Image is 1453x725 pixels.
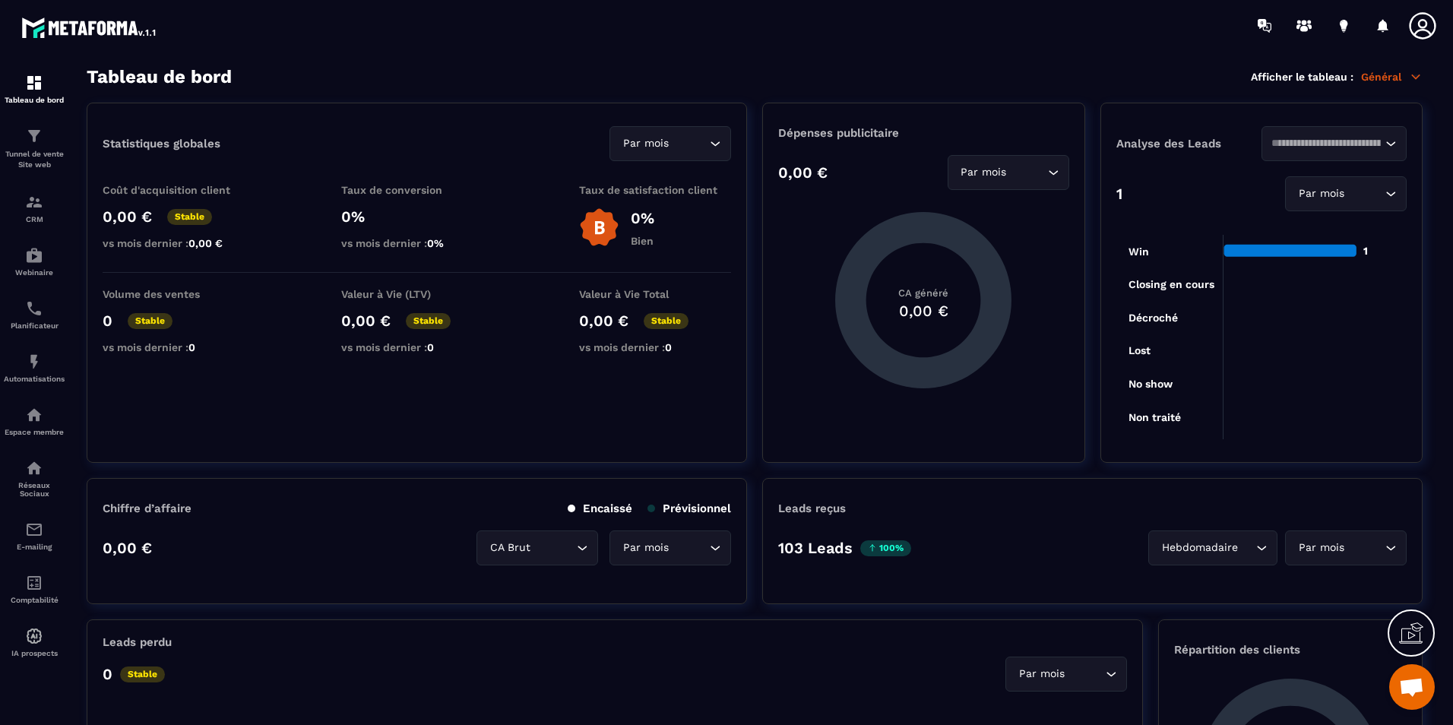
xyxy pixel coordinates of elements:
input: Search for option [672,540,706,556]
span: 0 [665,341,672,353]
tspan: Décroché [1129,312,1178,324]
a: automationsautomationsWebinaire [4,235,65,288]
div: Search for option [1005,657,1127,692]
p: Réseaux Sociaux [4,481,65,498]
p: 0,00 € [341,312,391,330]
img: automations [25,627,43,645]
p: 0,00 € [778,163,828,182]
a: formationformationTunnel de vente Site web [4,116,65,182]
tspan: Non traité [1129,411,1181,423]
input: Search for option [533,540,573,556]
p: Stable [120,666,165,682]
p: Volume des ventes [103,288,255,300]
input: Search for option [1347,540,1382,556]
span: Par mois [619,540,672,556]
a: accountantaccountantComptabilité [4,562,65,616]
p: Espace membre [4,428,65,436]
p: vs mois dernier : [579,341,731,353]
div: Search for option [609,126,731,161]
a: emailemailE-mailing [4,509,65,562]
tspan: Lost [1129,344,1151,356]
a: automationsautomationsAutomatisations [4,341,65,394]
p: Valeur à Vie (LTV) [341,288,493,300]
p: Dépenses publicitaire [778,126,1068,140]
span: Par mois [1295,185,1347,202]
span: Par mois [619,135,672,152]
div: Search for option [1148,530,1277,565]
input: Search for option [1068,666,1102,682]
a: formationformationCRM [4,182,65,235]
div: Search for option [476,530,598,565]
p: Leads reçus [778,502,846,515]
img: b-badge-o.b3b20ee6.svg [579,207,619,248]
a: formationformationTableau de bord [4,62,65,116]
img: accountant [25,574,43,592]
p: Stable [406,313,451,329]
tspan: No show [1129,378,1173,390]
img: email [25,521,43,539]
span: 0 [188,341,195,353]
p: 103 Leads [778,539,853,557]
img: scheduler [25,299,43,318]
a: Ouvrir le chat [1389,664,1435,710]
p: 0% [341,207,493,226]
p: 0,00 € [103,207,152,226]
span: 0% [427,237,444,249]
p: Leads perdu [103,635,172,649]
p: IA prospects [4,649,65,657]
p: Encaissé [568,502,632,515]
input: Search for option [1271,135,1382,152]
p: vs mois dernier : [341,341,493,353]
div: Search for option [1261,126,1407,161]
p: vs mois dernier : [103,341,255,353]
p: Stable [644,313,689,329]
tspan: Closing en cours [1129,278,1214,291]
p: Valeur à Vie Total [579,288,731,300]
span: Par mois [1295,540,1347,556]
div: Search for option [609,530,731,565]
span: 0,00 € [188,237,223,249]
h3: Tableau de bord [87,66,232,87]
div: Search for option [948,155,1069,190]
p: 0 [103,665,112,683]
p: Stable [167,209,212,225]
tspan: Win [1129,245,1149,258]
p: Afficher le tableau : [1251,71,1353,83]
span: Par mois [1015,666,1068,682]
input: Search for option [1347,185,1382,202]
p: Prévisionnel [647,502,731,515]
p: Comptabilité [4,596,65,604]
p: Tableau de bord [4,96,65,104]
p: vs mois dernier : [103,237,255,249]
img: automations [25,246,43,264]
span: 0 [427,341,434,353]
div: Search for option [1285,176,1407,211]
div: Search for option [1285,530,1407,565]
a: social-networksocial-networkRéseaux Sociaux [4,448,65,509]
p: Stable [128,313,173,329]
p: Tunnel de vente Site web [4,149,65,170]
p: Général [1361,70,1423,84]
img: formation [25,74,43,92]
img: social-network [25,459,43,477]
p: 0,00 € [579,312,628,330]
img: formation [25,127,43,145]
p: E-mailing [4,543,65,551]
p: 1 [1116,185,1122,203]
input: Search for option [672,135,706,152]
input: Search for option [1010,164,1044,181]
p: Coût d'acquisition client [103,184,255,196]
p: Planificateur [4,321,65,330]
img: logo [21,14,158,41]
p: Bien [631,235,654,247]
p: Taux de conversion [341,184,493,196]
span: Par mois [958,164,1010,181]
a: schedulerschedulerPlanificateur [4,288,65,341]
p: Automatisations [4,375,65,383]
p: 0% [631,209,654,227]
p: vs mois dernier : [341,237,493,249]
p: Analyse des Leads [1116,137,1261,150]
img: automations [25,353,43,371]
p: Répartition des clients [1174,643,1407,657]
p: Webinaire [4,268,65,277]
